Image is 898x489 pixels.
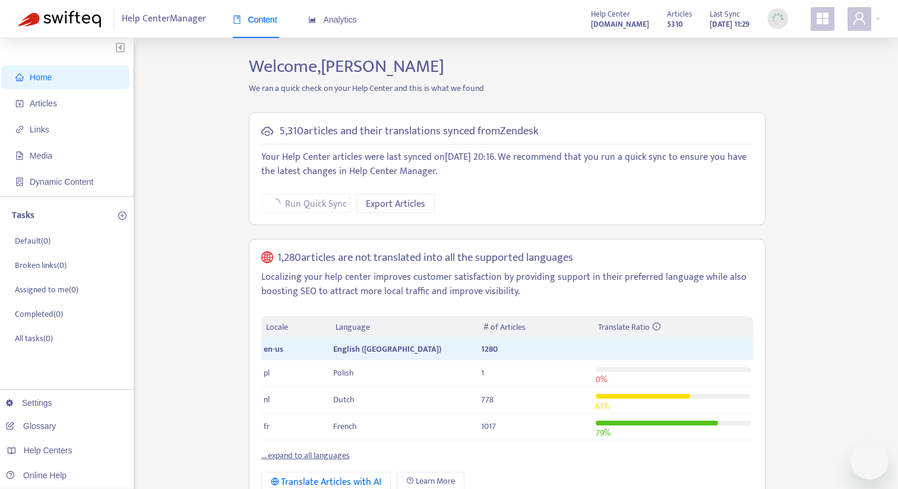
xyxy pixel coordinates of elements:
[331,316,478,339] th: Language
[269,197,282,209] span: loading
[277,251,573,265] h5: 1,280 articles are not translated into all the supported languages
[122,8,206,30] span: Help Center Manager
[479,316,593,339] th: # of Articles
[15,125,24,134] span: link
[308,15,317,24] span: area-chart
[596,426,611,440] span: 79 %
[261,316,331,339] th: Locale
[852,11,867,26] span: user
[15,152,24,160] span: file-image
[710,18,750,31] strong: [DATE] 11:29
[261,125,273,137] span: cloud-sync
[6,421,56,431] a: Glossary
[24,446,72,455] span: Help Centers
[6,471,67,480] a: Online Help
[15,235,50,247] p: Default ( 0 )
[30,72,52,82] span: Home
[233,15,241,24] span: book
[285,197,347,212] span: Run Quick Sync
[30,125,49,134] span: Links
[15,259,67,272] p: Broken links ( 0 )
[261,194,350,213] button: Run Quick Sync
[264,342,283,356] span: en-us
[18,11,101,27] img: Swifteq
[770,11,785,26] img: sync_loading.0b5143dde30e3a21642e.gif
[15,99,24,108] span: account-book
[481,366,484,380] span: 1
[264,419,270,433] span: fr
[333,342,441,356] span: English ([GEOGRAPHIC_DATA])
[6,398,52,408] a: Settings
[30,151,52,160] span: Media
[264,393,270,406] span: nl
[481,419,496,433] span: 1017
[667,8,692,21] span: Articles
[850,441,888,479] iframe: Button to launch messaging window, conversation in progress
[416,475,455,488] span: Learn More
[591,18,649,31] strong: [DOMAIN_NAME]
[710,8,740,21] span: Last Sync
[596,399,609,413] span: 61 %
[308,15,357,24] span: Analytics
[261,251,273,265] span: global
[815,11,830,26] span: appstore
[264,366,270,380] span: pl
[12,209,34,223] p: Tasks
[118,212,127,220] span: plus-circle
[261,270,753,299] p: Localizing your help center improves customer satisfaction by providing support in their preferre...
[240,82,774,94] p: We ran a quick check on your Help Center and this is what we found
[15,283,78,296] p: Assigned to me ( 0 )
[30,177,93,187] span: Dynamic Content
[261,150,753,179] p: Your Help Center articles were last synced on [DATE] 20:16 . We recommend that you run a quick sy...
[596,373,607,386] span: 0 %
[366,197,425,212] span: Export Articles
[333,393,355,406] span: Dutch
[481,342,498,356] span: 1280
[591,17,649,31] a: [DOMAIN_NAME]
[233,15,277,24] span: Content
[591,8,630,21] span: Help Center
[333,366,354,380] span: Polish
[261,449,350,462] a: ... expand to all languages
[598,321,748,334] div: Translate Ratio
[279,125,539,138] h5: 5,310 articles and their translations synced from Zendesk
[30,99,57,108] span: Articles
[333,419,357,433] span: French
[15,73,24,81] span: home
[15,308,63,320] p: Completed ( 0 )
[15,332,53,345] p: All tasks ( 0 )
[249,52,444,81] span: Welcome, [PERSON_NAME]
[356,194,435,213] button: Export Articles
[15,178,24,186] span: container
[667,18,683,31] strong: 5310
[481,393,494,406] span: 778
